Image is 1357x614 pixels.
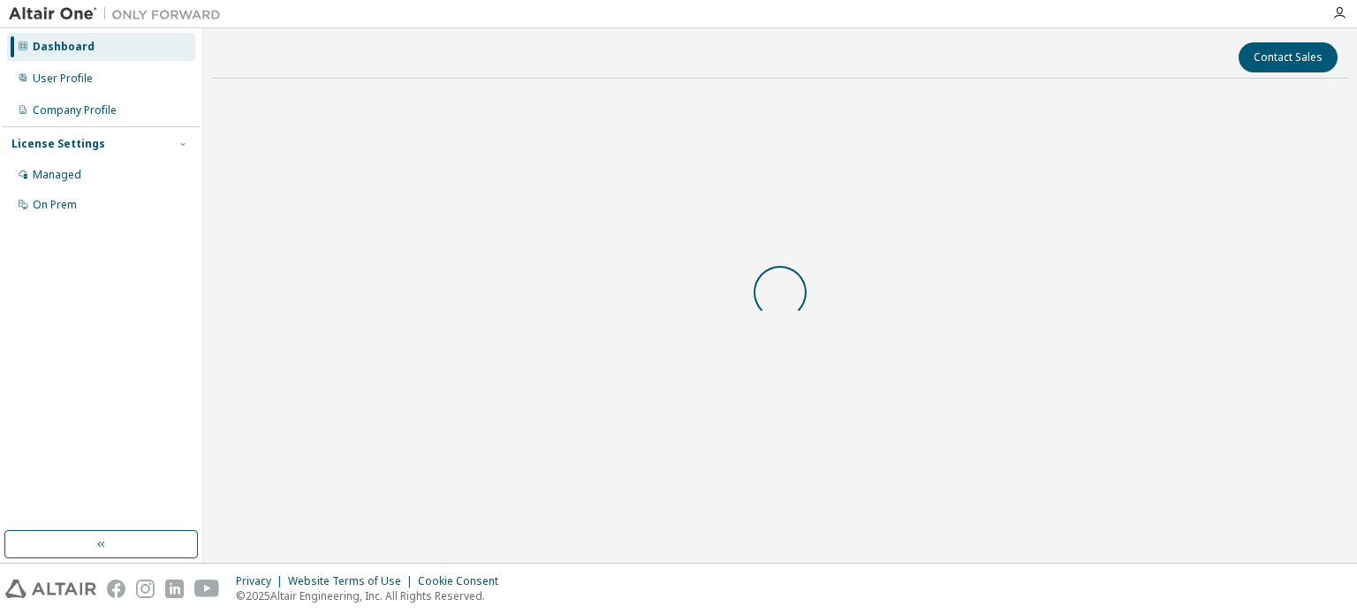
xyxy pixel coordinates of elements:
[33,103,117,117] div: Company Profile
[1239,42,1338,72] button: Contact Sales
[33,40,95,54] div: Dashboard
[418,574,509,588] div: Cookie Consent
[236,588,509,603] p: © 2025 Altair Engineering, Inc. All Rights Reserved.
[33,168,81,182] div: Managed
[194,580,220,598] img: youtube.svg
[5,580,96,598] img: altair_logo.svg
[107,580,125,598] img: facebook.svg
[9,5,230,23] img: Altair One
[288,574,418,588] div: Website Terms of Use
[165,580,184,598] img: linkedin.svg
[136,580,155,598] img: instagram.svg
[236,574,288,588] div: Privacy
[33,72,93,86] div: User Profile
[33,198,77,212] div: On Prem
[11,137,105,151] div: License Settings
